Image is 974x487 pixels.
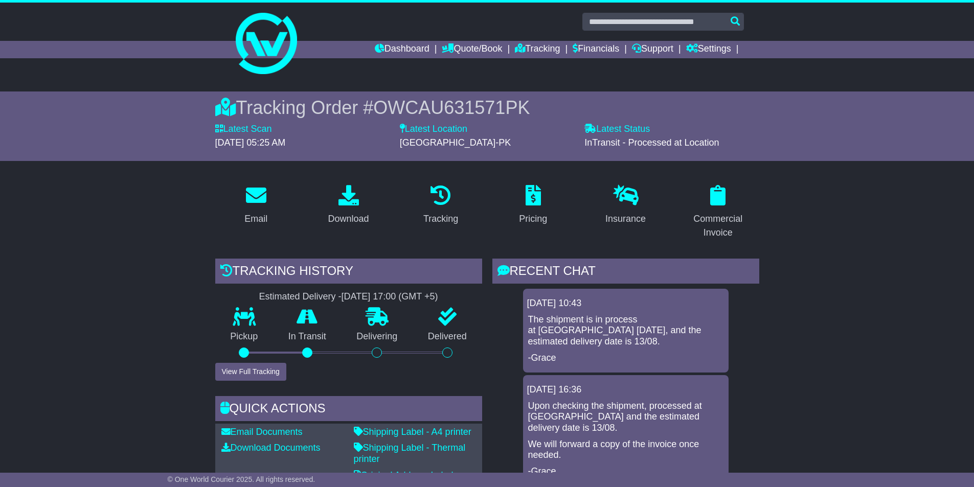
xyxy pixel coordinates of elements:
a: Support [632,41,673,58]
div: RECENT CHAT [492,259,759,286]
label: Latest Scan [215,124,272,135]
div: Commercial Invoice [684,212,753,240]
span: InTransit - Processed at Location [584,137,719,148]
label: Latest Status [584,124,650,135]
div: Tracking Order # [215,97,759,119]
div: Email [244,212,267,226]
div: Estimated Delivery - [215,291,482,303]
a: Email [238,181,274,229]
span: [DATE] 05:25 AM [215,137,286,148]
p: -Grace [528,466,723,477]
div: [DATE] 10:43 [527,298,724,309]
span: OWCAU631571PK [373,97,530,118]
a: Email Documents [221,427,303,437]
a: Tracking [515,41,560,58]
div: Tracking history [215,259,482,286]
p: We will forward a copy of the invoice once needed. [528,439,723,461]
a: Pricing [512,181,554,229]
a: Shipping Label - Thermal printer [354,443,466,464]
a: Download Documents [221,443,321,453]
p: Pickup [215,331,274,342]
p: Upon checking the shipment, processed at [GEOGRAPHIC_DATA] and the estimated delivery date is 13/08. [528,401,723,434]
a: Original Address Label [354,470,454,480]
p: Delivered [413,331,482,342]
a: Commercial Invoice [677,181,759,243]
span: © One World Courier 2025. All rights reserved. [168,475,315,483]
div: Download [328,212,369,226]
div: Pricing [519,212,547,226]
p: Delivering [342,331,413,342]
label: Latest Location [400,124,467,135]
p: The shipment is in process at [GEOGRAPHIC_DATA] [DATE], and the estimated delivery date is 13/08. [528,314,723,347]
div: [DATE] 17:00 (GMT +5) [342,291,438,303]
a: Shipping Label - A4 printer [354,427,471,437]
a: Insurance [599,181,652,229]
p: In Transit [273,331,342,342]
a: Settings [686,41,731,58]
p: -Grace [528,353,723,364]
a: Dashboard [375,41,429,58]
div: [DATE] 16:36 [527,384,724,396]
a: Quote/Book [442,41,502,58]
a: Download [321,181,375,229]
button: View Full Tracking [215,363,286,381]
a: Financials [573,41,619,58]
a: Tracking [417,181,465,229]
div: Quick Actions [215,396,482,424]
div: Insurance [605,212,646,226]
span: [GEOGRAPHIC_DATA]-PK [400,137,511,148]
div: Tracking [423,212,458,226]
